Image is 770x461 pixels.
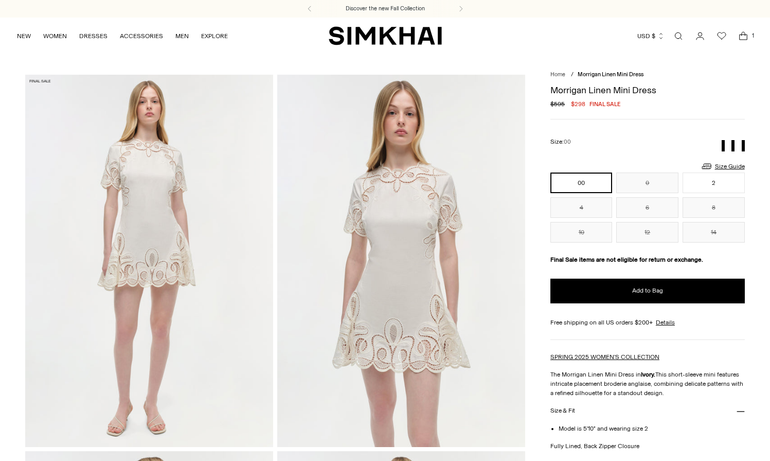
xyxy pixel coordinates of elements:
a: Size Guide [701,160,745,173]
img: Morrigan Linen Mini Dress [25,75,273,447]
span: $298 [571,99,585,109]
p: Fully Lined, Back Zipper Closure [550,441,745,451]
button: Add to Bag [550,279,745,303]
a: Wishlist [711,26,732,46]
a: SPRING 2025 WOMEN'S COLLECTION [550,353,659,361]
button: USD $ [637,25,665,47]
button: Size & Fit [550,398,745,424]
button: 8 [683,197,745,218]
a: ACCESSORIES [120,25,163,47]
button: 10 [550,222,613,243]
button: 6 [616,197,678,218]
a: MEN [175,25,189,47]
a: Home [550,71,565,78]
s: $595 [550,99,565,109]
a: Discover the new Fall Collection [346,5,425,13]
span: 1 [748,31,758,40]
a: Open search modal [668,26,689,46]
a: EXPLORE [201,25,228,47]
img: Morrigan Linen Mini Dress [277,75,525,447]
strong: Ivory. [641,371,655,378]
a: WOMEN [43,25,67,47]
span: Morrigan Linen Mini Dress [578,71,643,78]
span: 00 [564,139,571,145]
h1: Morrigan Linen Mini Dress [550,86,745,95]
button: 12 [616,222,678,243]
li: Model is 5'10" and wearing size 2 [559,424,745,433]
a: SIMKHAI [329,26,442,46]
button: 0 [616,173,678,193]
a: Details [656,318,675,327]
a: DRESSES [79,25,108,47]
a: Open cart modal [733,26,754,46]
strong: Final Sale items are not eligible for return or exchange. [550,256,703,263]
a: Go to the account page [690,26,710,46]
h3: Size & Fit [550,407,575,414]
p: The Morrigan Linen Mini Dress in This short-sleeve mini features intricate placement broderie ang... [550,370,745,398]
button: 00 [550,173,613,193]
label: Size: [550,137,571,147]
button: 14 [683,222,745,243]
div: Free shipping on all US orders $200+ [550,318,745,327]
div: / [571,71,574,79]
span: Add to Bag [632,286,663,295]
a: NEW [17,25,31,47]
button: 4 [550,197,613,218]
nav: breadcrumbs [550,71,745,79]
button: 2 [683,173,745,193]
